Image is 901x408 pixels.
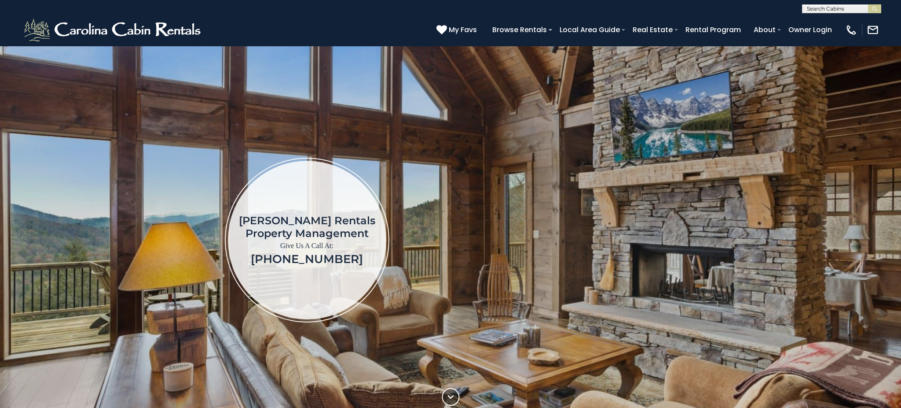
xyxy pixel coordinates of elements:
span: My Favs [449,24,477,35]
img: mail-regular-white.png [867,24,879,36]
p: Give Us A Call At: [239,240,375,252]
a: About [749,22,780,37]
img: phone-regular-white.png [845,24,857,36]
a: Local Area Guide [555,22,624,37]
h1: [PERSON_NAME] Rentals Property Management [239,214,375,240]
a: Real Estate [628,22,677,37]
img: White-1-2.png [22,17,205,43]
a: Owner Login [784,22,836,37]
a: [PHONE_NUMBER] [251,252,363,266]
a: Browse Rentals [488,22,551,37]
a: My Favs [436,24,479,36]
a: Rental Program [681,22,745,37]
iframe: New Contact Form [531,72,818,408]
